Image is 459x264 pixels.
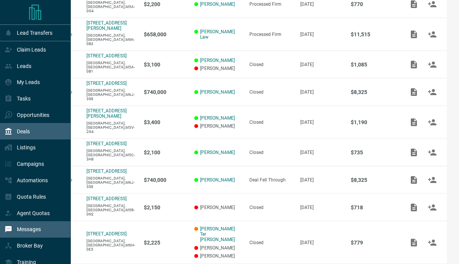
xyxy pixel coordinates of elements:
[249,62,293,67] div: Closed
[200,150,235,155] a: [PERSON_NAME]
[194,245,242,251] p: [PERSON_NAME]
[194,253,242,259] p: [PERSON_NAME]
[200,58,235,63] a: [PERSON_NAME]
[423,89,441,94] span: Match Clients
[194,123,242,129] p: [PERSON_NAME]
[351,62,397,68] p: $1,085
[300,205,343,210] p: [DATE]
[423,1,441,6] span: Match Clients
[86,176,136,189] p: [GEOGRAPHIC_DATA],[GEOGRAPHIC_DATA],M6J-3S8
[405,119,423,125] span: Add / View Documents
[144,177,187,183] p: $740,000
[200,226,242,242] a: [PERSON_NAME] Ter [PERSON_NAME]
[200,177,235,183] a: [PERSON_NAME]
[194,205,242,210] p: [PERSON_NAME]
[300,240,343,245] p: [DATE]
[405,240,423,245] span: Add / View Documents
[86,20,127,31] a: [STREET_ADDRESS][PERSON_NAME]
[300,2,343,7] p: [DATE]
[144,31,187,37] p: $658,000
[351,149,397,155] p: $735
[423,149,441,155] span: Match Clients
[405,62,423,67] span: Add / View Documents
[249,32,293,37] div: Processed Firm
[351,119,397,125] p: $1,190
[249,205,293,210] div: Closed
[86,61,136,73] p: [GEOGRAPHIC_DATA],[GEOGRAPHIC_DATA],M5A-0B1
[86,196,127,201] a: [STREET_ADDRESS]
[144,62,187,68] p: $3,100
[351,240,397,246] p: $779
[86,121,136,134] p: [GEOGRAPHIC_DATA],[GEOGRAPHIC_DATA],M5V-2G4
[300,177,343,183] p: [DATE]
[86,204,136,216] p: [GEOGRAPHIC_DATA],[GEOGRAPHIC_DATA],M5R-0N2
[86,239,136,251] p: [GEOGRAPHIC_DATA],[GEOGRAPHIC_DATA],M6H-0E5
[423,177,441,182] span: Match Clients
[300,32,343,37] p: [DATE]
[300,62,343,67] p: [DATE]
[249,150,293,155] div: Closed
[249,177,293,183] div: Deal Fell Through
[300,89,343,95] p: [DATE]
[351,31,397,37] p: $11,515
[423,240,441,245] span: Match Clients
[405,149,423,155] span: Add / View Documents
[405,31,423,37] span: Add / View Documents
[351,1,397,7] p: $770
[200,29,242,40] a: [PERSON_NAME] Law
[144,89,187,95] p: $740,000
[405,1,423,6] span: Add / View Documents
[423,119,441,125] span: Match Clients
[405,204,423,210] span: Add / View Documents
[86,81,127,86] a: [STREET_ADDRESS]
[249,2,293,7] div: Processed Firm
[249,89,293,95] div: Closed
[351,89,397,95] p: $8,325
[423,31,441,37] span: Match Clients
[423,62,441,67] span: Match Clients
[423,204,441,210] span: Match Clients
[86,0,136,13] p: [GEOGRAPHIC_DATA],[GEOGRAPHIC_DATA],M5A-0G4
[144,119,187,125] p: $3,400
[86,108,127,119] a: [STREET_ADDRESS][PERSON_NAME]
[300,120,343,125] p: [DATE]
[144,1,187,7] p: $2,200
[405,89,423,94] span: Add / View Documents
[194,66,242,71] p: [PERSON_NAME]
[249,240,293,245] div: Closed
[144,149,187,155] p: $2,100
[86,168,127,174] a: [STREET_ADDRESS]
[86,88,136,101] p: [GEOGRAPHIC_DATA],[GEOGRAPHIC_DATA],M6J-3S8
[86,53,127,58] a: [STREET_ADDRESS]
[200,89,235,95] a: [PERSON_NAME]
[86,33,136,46] p: [GEOGRAPHIC_DATA],[GEOGRAPHIC_DATA],M6K-0B3
[86,149,136,161] p: [GEOGRAPHIC_DATA],[GEOGRAPHIC_DATA],M5C-3H8
[405,177,423,182] span: Add / View Documents
[86,231,127,236] a: [STREET_ADDRESS]
[249,120,293,125] div: Closed
[351,177,397,183] p: $8,325
[200,2,235,7] a: [PERSON_NAME]
[300,150,343,155] p: [DATE]
[351,204,397,211] p: $718
[200,115,235,121] a: [PERSON_NAME]
[86,141,127,146] a: [STREET_ADDRESS]
[144,240,187,246] p: $2,225
[144,204,187,211] p: $2,150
